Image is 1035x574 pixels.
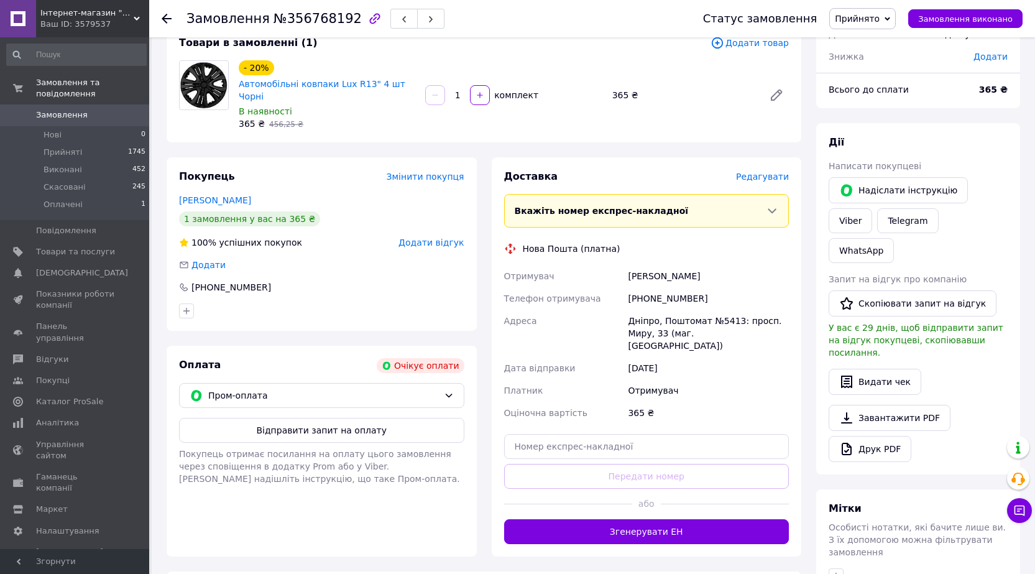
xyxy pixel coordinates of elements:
div: Статус замовлення [703,12,817,25]
span: Адреса [504,316,537,326]
span: У вас є 29 днів, щоб відправити запит на відгук покупцеві, скопіювавши посилання. [829,323,1003,358]
button: Чат з покупцем [1007,498,1032,523]
span: Замовлення виконано [918,14,1013,24]
button: Замовлення виконано [908,9,1023,28]
span: 1 [141,199,145,210]
span: Покупець отримає посилання на оплату цього замовлення через сповіщення в додатку Prom або у Viber... [179,449,460,484]
button: Скопіювати запит на відгук [829,290,996,317]
span: Редагувати [736,172,789,182]
span: 365 ₴ [239,119,265,129]
span: або [632,498,661,510]
span: 1745 [128,147,145,158]
span: Написати покупцеві [829,161,921,171]
span: Повідомлення [36,225,96,236]
div: 365 ₴ [625,402,791,424]
span: Покупці [36,375,70,386]
span: Оціночна вартість [504,408,587,418]
span: Телефон отримувача [504,294,601,303]
span: Додати [973,52,1008,62]
div: успішних покупок [179,236,302,249]
span: Нові [44,129,62,141]
button: Видати чек [829,369,921,395]
span: 456,25 ₴ [269,120,303,129]
img: Автомобільні ковпаки Lux R13" 4 шт Чорні [180,62,228,109]
span: Інтернет-магазин "Bagazhnichki" [40,7,134,19]
span: 245 [132,182,145,193]
span: Налаштування [36,525,99,537]
span: Прийнято [835,14,880,24]
span: Оплачені [44,199,83,210]
a: Редагувати [764,83,789,108]
span: Додати [191,260,226,270]
span: Відгуки [36,354,68,365]
span: Управління сайтом [36,439,115,461]
div: Дніпро, Поштомат №5413: просп. Миру, 33 (маг. [GEOGRAPHIC_DATA]) [625,310,791,357]
span: Товари та послуги [36,246,115,257]
span: Змінити покупця [387,172,464,182]
button: Згенерувати ЕН [504,519,789,544]
div: комплект [491,89,540,101]
span: 452 [132,164,145,175]
span: Аналітика [36,417,79,428]
span: Маркет [36,504,68,515]
span: Панель управління [36,321,115,343]
span: 100% [191,238,216,248]
span: Показники роботи компанії [36,289,115,311]
div: [PHONE_NUMBER] [190,281,272,294]
div: 365 ₴ [607,86,759,104]
span: Замовлення та повідомлення [36,77,149,100]
span: Мітки [829,502,862,514]
span: Покупець [179,170,235,182]
span: [DEMOGRAPHIC_DATA] [36,267,128,279]
span: Виконані [44,164,82,175]
span: Всього до сплати [829,85,909,95]
span: Знижка [829,52,864,62]
span: Пром-оплата [208,389,439,402]
span: Гаманець компанії [36,471,115,494]
span: Додати товар [711,36,789,50]
span: Каталог ProSale [36,396,103,407]
div: - 20% [239,60,274,75]
b: 365 ₴ [979,85,1008,95]
span: Доставка [829,29,872,39]
a: Viber [829,208,872,233]
span: Дата відправки [504,363,576,373]
span: Доставка [504,170,558,182]
span: Додати відгук [398,238,464,248]
div: [PHONE_NUMBER] [625,287,791,310]
span: Запит на відгук про компанію [829,274,967,284]
div: [PERSON_NAME] [625,265,791,287]
span: Скасовані [44,182,86,193]
span: №356768192 [274,11,362,26]
span: Особисті нотатки, які бачите лише ви. З їх допомогою можна фільтрувати замовлення [829,522,1006,557]
span: Замовлення [186,11,270,26]
a: Автомобільні ковпаки Lux R13" 4 шт Чорні [239,79,405,101]
button: Надіслати інструкцію [829,177,968,203]
span: Отримувач [504,271,554,281]
div: Отримувач [625,379,791,402]
a: [PERSON_NAME] [179,195,251,205]
span: 0 [141,129,145,141]
span: Прийняті [44,147,82,158]
div: Повернутися назад [162,12,172,25]
span: Платник [504,386,543,396]
a: Друк PDF [829,436,911,462]
span: Дії [829,136,844,148]
span: Замовлення [36,109,88,121]
span: Товари в замовленні (1) [179,37,318,49]
div: Очікує оплати [377,358,464,373]
div: Ваш ID: 3579537 [40,19,149,30]
div: Нова Пошта (платна) [520,243,623,255]
a: Telegram [877,208,938,233]
span: Оплата [179,359,221,371]
a: Завантажити PDF [829,405,950,431]
a: WhatsApp [829,238,894,263]
input: Пошук [6,44,147,66]
span: В наявності [239,106,292,116]
span: Вкажіть номер експрес-накладної [515,206,689,216]
div: [DATE] [625,357,791,379]
input: Номер експрес-накладної [504,434,789,459]
div: 1 замовлення у вас на 365 ₴ [179,211,320,226]
button: Відправити запит на оплату [179,418,464,443]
